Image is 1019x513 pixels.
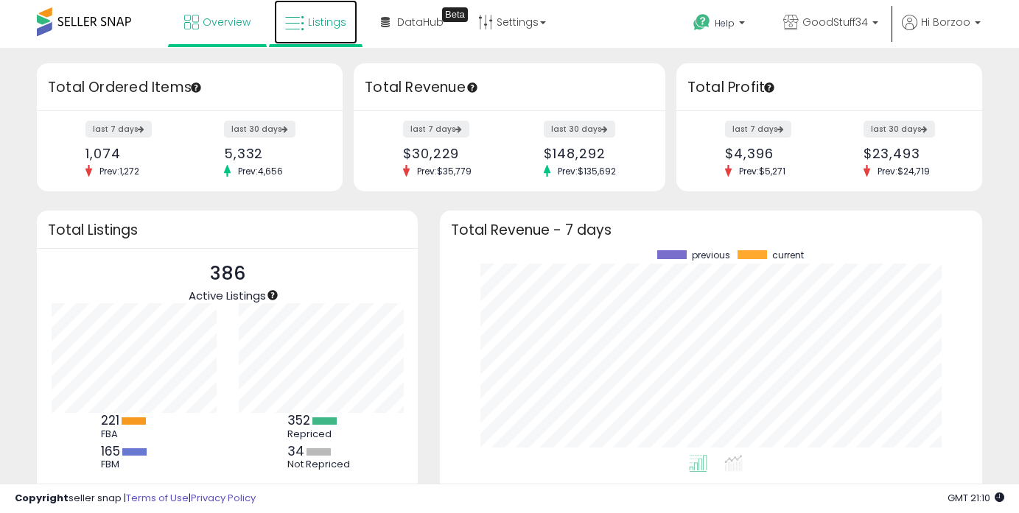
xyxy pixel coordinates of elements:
[864,146,956,161] div: $23,493
[266,289,279,302] div: Tooltip anchor
[189,81,203,94] div: Tooltip anchor
[763,81,776,94] div: Tooltip anchor
[48,224,407,236] h3: Total Listings
[693,13,711,32] i: Get Help
[101,459,167,470] div: FBM
[410,165,479,177] span: Prev: $35,779
[101,411,119,429] b: 221
[287,459,354,470] div: Not Repriced
[15,492,256,506] div: seller snap | |
[287,442,304,460] b: 34
[92,165,147,177] span: Prev: 1,272
[864,121,935,138] label: last 30 days
[224,146,317,161] div: 5,332
[85,146,178,161] div: 1,074
[397,15,444,29] span: DataHub
[203,15,251,29] span: Overview
[224,121,295,138] label: last 30 days
[902,15,981,48] a: Hi Borzoo
[687,77,971,98] h3: Total Profit
[403,146,498,161] div: $30,229
[231,165,290,177] span: Prev: 4,656
[802,15,868,29] span: GoodStuff34
[101,428,167,440] div: FBA
[544,146,639,161] div: $148,292
[725,121,791,138] label: last 7 days
[772,250,804,261] span: current
[550,165,623,177] span: Prev: $135,692
[48,77,332,98] h3: Total Ordered Items
[948,491,1004,505] span: 2025-10-9 21:10 GMT
[287,428,354,440] div: Repriced
[725,146,818,161] div: $4,396
[732,165,793,177] span: Prev: $5,271
[442,7,468,22] div: Tooltip anchor
[921,15,970,29] span: Hi Borzoo
[451,224,971,236] h3: Total Revenue - 7 days
[15,491,69,505] strong: Copyright
[870,165,937,177] span: Prev: $24,719
[365,77,654,98] h3: Total Revenue
[692,250,730,261] span: previous
[682,2,760,48] a: Help
[189,260,266,288] p: 386
[191,491,256,505] a: Privacy Policy
[544,121,615,138] label: last 30 days
[287,411,310,429] b: 352
[466,81,479,94] div: Tooltip anchor
[189,288,266,303] span: Active Listings
[403,121,469,138] label: last 7 days
[85,121,152,138] label: last 7 days
[101,442,120,460] b: 165
[126,491,189,505] a: Terms of Use
[715,17,735,29] span: Help
[308,15,346,29] span: Listings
